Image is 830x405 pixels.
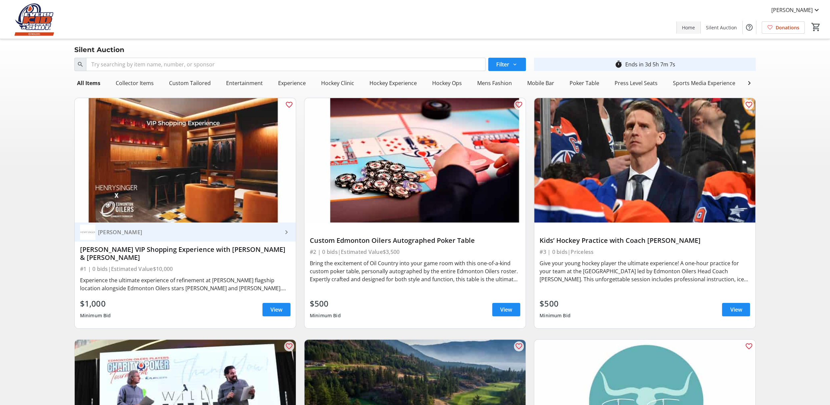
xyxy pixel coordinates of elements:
[430,76,465,90] div: Hockey Ops
[745,101,753,109] mat-icon: favorite_outline
[540,237,750,245] div: Kids’ Hockey Practice with Coach [PERSON_NAME]
[80,225,95,240] img: Henry Singer
[745,342,753,350] mat-icon: favorite_outline
[625,60,675,68] div: Ends in 3d 5h 7m 7s
[540,310,571,322] div: Minimum Bid
[86,58,486,71] input: Try searching by item name, number, or sponsor
[525,76,557,90] div: Mobile Bar
[75,98,296,223] img: Henry Singer VIP Shopping Experience with Evan Bouchard & Ryan Nugent-Hopkins
[762,21,805,34] a: Donations
[285,101,293,109] mat-icon: favorite_outline
[534,98,755,223] img: Kids’ Hockey Practice with Coach Knoblauch
[670,76,738,90] div: Sports Media Experience
[4,3,63,36] img: Edmonton Oilers Community Foundation's Logo
[475,76,515,90] div: Mens Fashion
[80,246,290,262] div: [PERSON_NAME] VIP Shopping Experience with [PERSON_NAME] & [PERSON_NAME]
[701,21,742,34] a: Silent Auction
[515,101,523,109] mat-icon: favorite_outline
[730,306,742,314] span: View
[677,21,700,34] a: Home
[515,342,523,350] mat-icon: favorite_outline
[771,6,813,14] span: [PERSON_NAME]
[540,247,750,257] div: #3 | 0 bids | Priceless
[706,24,737,31] span: Silent Auction
[743,21,756,34] button: Help
[567,76,602,90] div: Poker Table
[310,259,520,283] div: Bring the excitement of Oil Country into your game room with this one-of-a-kind custom poker tabl...
[74,76,103,90] div: All Items
[615,60,623,68] mat-icon: timer_outline
[488,58,526,71] button: Filter
[95,229,282,236] div: [PERSON_NAME]
[80,276,290,292] div: Experience the ultimate experience of refinement at [PERSON_NAME] flagship location alongside Edm...
[113,76,156,90] div: Collector Items
[282,228,290,236] mat-icon: keyboard_arrow_right
[275,76,308,90] div: Experience
[776,24,799,31] span: Donations
[540,298,571,310] div: $500
[722,303,750,316] a: View
[612,76,660,90] div: Press Level Seats
[682,24,695,31] span: Home
[310,237,520,245] div: Custom Edmonton Oilers Autographed Poker Table
[810,21,822,33] button: Cart
[304,98,526,223] img: Custom Edmonton Oilers Autographed Poker Table
[310,298,341,310] div: $500
[262,303,290,316] a: View
[310,247,520,257] div: #2 | 0 bids | Estimated Value $3,500
[496,60,509,68] span: Filter
[80,264,290,274] div: #1 | 0 bids | Estimated Value $10,000
[318,76,357,90] div: Hockey Clinic
[80,298,111,310] div: $1,000
[270,306,282,314] span: View
[285,342,293,350] mat-icon: favorite_outline
[70,44,128,55] div: Silent Auction
[367,76,420,90] div: Hockey Experience
[80,310,111,322] div: Minimum Bid
[166,76,213,90] div: Custom Tailored
[540,259,750,283] div: Give your young hockey player the ultimate experience! A one-hour practice for your team at the [...
[310,310,341,322] div: Minimum Bid
[766,5,826,15] button: [PERSON_NAME]
[500,306,512,314] span: View
[223,76,265,90] div: Entertainment
[492,303,520,316] a: View
[75,223,296,242] a: Henry Singer[PERSON_NAME]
